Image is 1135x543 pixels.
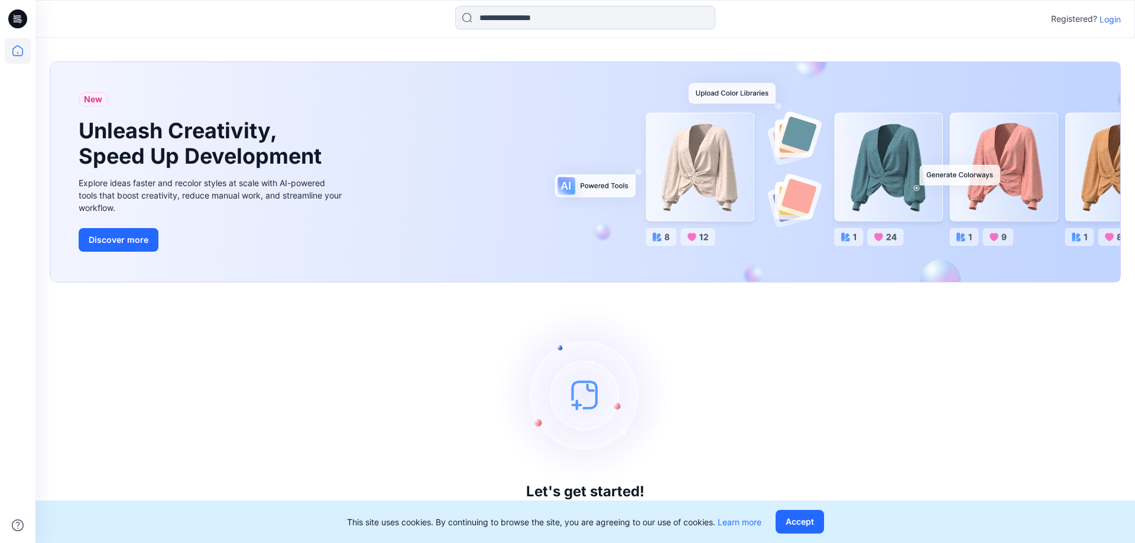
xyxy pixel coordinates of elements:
button: Accept [776,510,824,534]
div: Explore ideas faster and recolor styles at scale with AI-powered tools that boost creativity, red... [79,177,345,214]
h3: Let's get started! [526,483,644,500]
button: Discover more [79,228,158,252]
img: empty-state-image.svg [497,306,674,483]
p: Registered? [1051,12,1097,26]
p: Login [1100,13,1121,25]
p: This site uses cookies. By continuing to browse the site, you are agreeing to our use of cookies. [347,516,761,528]
a: Discover more [79,228,345,252]
span: New [84,92,102,106]
a: Learn more [718,517,761,527]
h1: Unleash Creativity, Speed Up Development [79,118,327,169]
